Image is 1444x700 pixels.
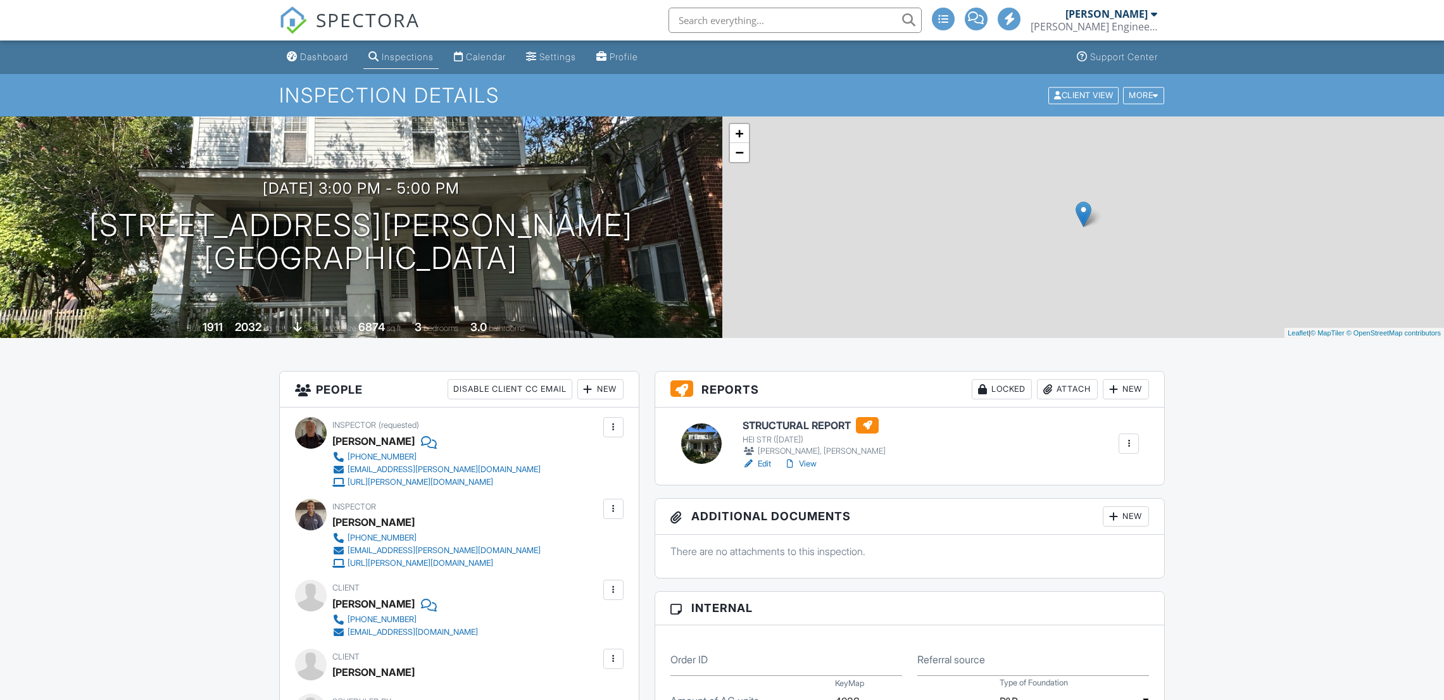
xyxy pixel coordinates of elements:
div: Profile [610,51,638,62]
span: Inspector [332,502,376,511]
div: | [1284,328,1444,339]
a: Profile [591,46,643,69]
a: [URL][PERSON_NAME][DOMAIN_NAME] [332,476,541,489]
a: Support Center [1072,46,1163,69]
div: 3.0 [470,320,487,334]
div: Support Center [1090,51,1158,62]
span: Client [332,652,360,661]
div: [PERSON_NAME] [332,663,415,682]
a: Zoom in [730,124,749,143]
div: [PERSON_NAME] [332,513,415,532]
div: Dashboard [300,51,348,62]
a: Client View [1047,90,1122,99]
div: New [1103,506,1149,527]
span: (requested) [379,420,419,430]
span: sq.ft. [387,323,403,333]
span: bathrooms [489,323,525,333]
a: [PHONE_NUMBER] [332,613,478,626]
label: Referral source [917,653,985,666]
label: Type of Foundation [1000,677,1068,689]
a: Settings [521,46,581,69]
div: [PHONE_NUMBER] [348,615,417,625]
p: There are no attachments to this inspection. [670,544,1150,558]
a: Leaflet [1288,329,1309,337]
label: Order ID [670,653,708,666]
a: [PHONE_NUMBER] [332,532,541,544]
a: [URL][PERSON_NAME][DOMAIN_NAME] [332,557,541,570]
a: Inspections [363,46,439,69]
a: © MapTiler [1310,329,1345,337]
label: KeyMap [835,678,864,689]
a: Calendar [449,46,511,69]
span: Lot Size [330,323,356,333]
div: 3 [415,320,422,334]
h3: Reports [655,372,1165,408]
div: Locked [972,379,1032,399]
a: [PHONE_NUMBER] [332,451,541,463]
div: [URL][PERSON_NAME][DOMAIN_NAME] [348,477,493,487]
div: Hedderman Engineering. INC. [1031,20,1157,33]
div: [PERSON_NAME] [332,594,415,613]
div: [PHONE_NUMBER] [348,533,417,543]
span: Inspector [332,420,376,430]
div: 2032 [235,320,261,334]
div: [PERSON_NAME] [332,432,415,451]
div: New [1103,379,1149,399]
span: bedrooms [424,323,458,333]
div: New [577,379,624,399]
div: [EMAIL_ADDRESS][PERSON_NAME][DOMAIN_NAME] [348,465,541,475]
span: SPECTORA [316,6,420,33]
h3: Additional Documents [655,499,1165,535]
a: © OpenStreetMap contributors [1347,329,1441,337]
div: [URL][PERSON_NAME][DOMAIN_NAME] [348,558,493,568]
div: [PERSON_NAME] [1065,8,1148,20]
div: [PERSON_NAME], [PERSON_NAME] [743,445,886,458]
div: Client View [1048,87,1119,104]
div: [EMAIL_ADDRESS][DOMAIN_NAME] [348,627,478,637]
a: SPECTORA [279,17,420,44]
input: Search everything... [669,8,922,33]
h1: Inspection Details [279,84,1165,106]
div: HEI STR ([DATE]) [743,435,886,445]
div: Settings [539,51,576,62]
a: Dashboard [282,46,353,69]
h3: [DATE] 3:00 pm - 5:00 pm [263,180,460,197]
div: Calendar [466,51,506,62]
h3: Internal [655,592,1165,625]
div: [PHONE_NUMBER] [348,452,417,462]
div: Attach [1037,379,1098,399]
a: View [784,458,817,470]
h1: [STREET_ADDRESS][PERSON_NAME] [GEOGRAPHIC_DATA] [89,209,633,276]
div: [EMAIL_ADDRESS][PERSON_NAME][DOMAIN_NAME] [348,546,541,556]
div: 6874 [358,320,385,334]
img: The Best Home Inspection Software - Spectora [279,6,307,34]
span: Client [332,583,360,592]
span: slab [304,323,318,333]
h3: People [280,372,639,408]
a: Zoom out [730,143,749,162]
div: Disable Client CC Email [448,379,572,399]
span: Built [187,323,201,333]
a: [EMAIL_ADDRESS][DOMAIN_NAME] [332,626,478,639]
a: [EMAIL_ADDRESS][PERSON_NAME][DOMAIN_NAME] [332,463,541,476]
a: [EMAIL_ADDRESS][PERSON_NAME][DOMAIN_NAME] [332,544,541,557]
div: 1911 [203,320,223,334]
span: sq. ft. [263,323,281,333]
div: Inspections [382,51,434,62]
div: More [1123,87,1164,104]
h6: STRUCTURAL REPORT [743,417,886,434]
a: STRUCTURAL REPORT HEI STR ([DATE]) [PERSON_NAME], [PERSON_NAME] [743,417,886,458]
a: Edit [743,458,771,470]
